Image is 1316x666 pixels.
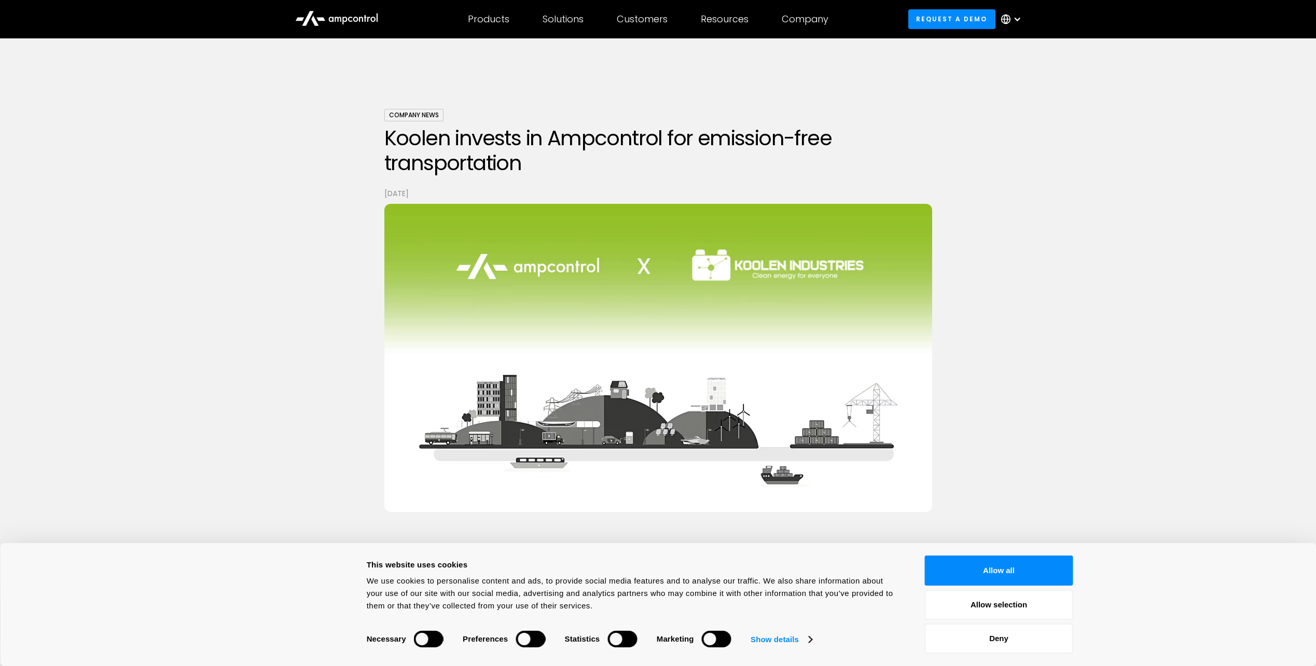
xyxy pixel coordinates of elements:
[751,632,812,647] a: Show details
[468,13,509,25] div: Products
[657,634,694,643] strong: Marketing
[925,556,1073,586] button: Allow all
[925,623,1073,654] button: Deny
[366,626,367,627] legend: Consent Selection
[782,13,828,25] div: Company
[908,9,995,29] a: Request a demo
[565,634,600,643] strong: Statistics
[543,13,584,25] div: Solutions
[617,13,668,25] div: Customers
[367,634,406,643] strong: Necessary
[367,559,902,571] div: This website uses cookies
[384,109,444,121] div: Company News
[367,575,902,612] div: We use cookies to personalise content and ads, to provide social media features and to analyse ou...
[925,590,1073,620] button: Allow selection
[384,126,932,175] h1: Koolen invests in Ampcontrol for emission-free transportation
[701,13,749,25] div: Resources
[384,188,932,199] p: [DATE]
[463,634,508,643] strong: Preferences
